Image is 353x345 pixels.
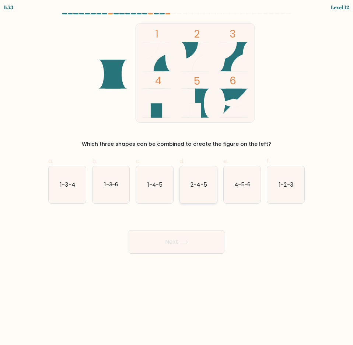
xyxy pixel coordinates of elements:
[179,157,184,165] span: d.
[279,180,293,188] text: 1-2-3
[60,180,75,188] text: 1-3-4
[267,157,270,165] span: f.
[234,180,251,188] text: 4-5-6
[194,27,200,41] tspan: 2
[92,157,97,165] span: b.
[223,157,228,165] span: e.
[136,157,140,165] span: c.
[331,3,349,11] div: Level 12
[48,157,53,165] span: a.
[155,27,158,41] tspan: 1
[194,74,200,88] tspan: 5
[230,27,236,41] tspan: 3
[129,230,224,254] button: Next
[147,180,162,188] text: 1-4-5
[4,3,13,11] div: 1:53
[104,180,118,188] text: 1-3-6
[53,140,300,148] div: Which three shapes can be combined to create the figure on the left?
[155,74,161,88] tspan: 4
[191,180,207,188] text: 2-4-5
[230,74,236,88] tspan: 6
